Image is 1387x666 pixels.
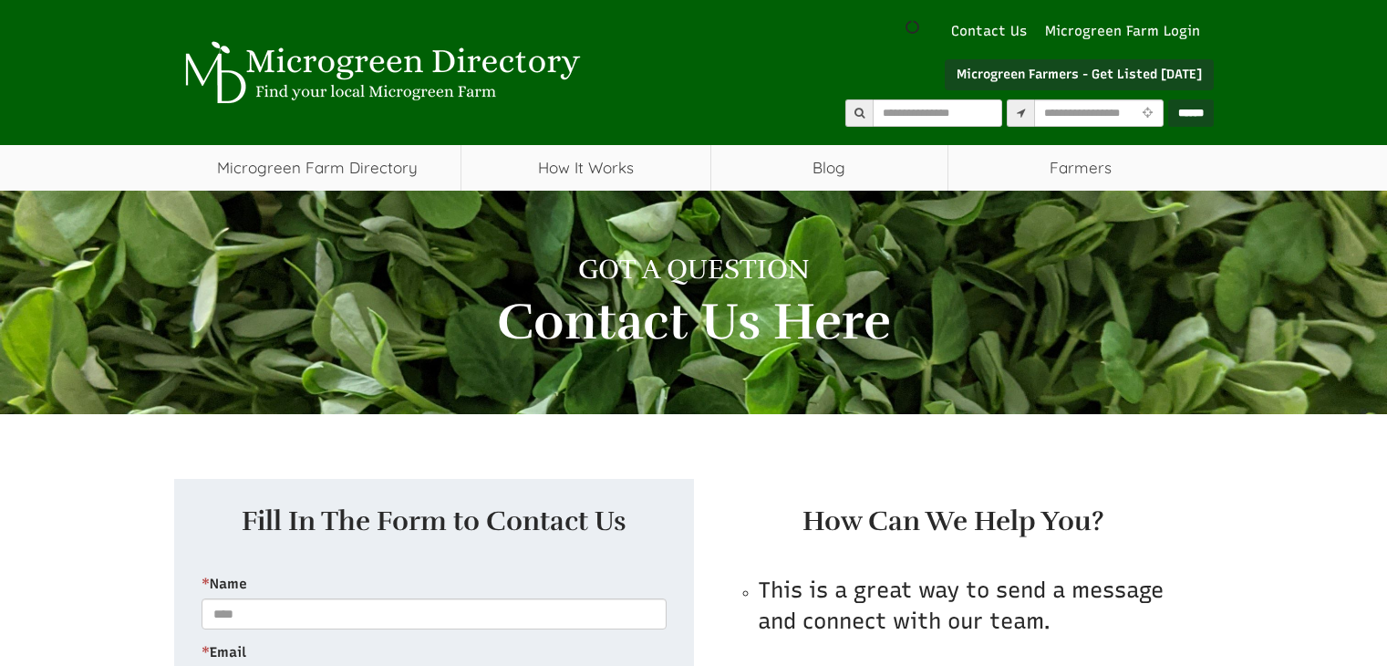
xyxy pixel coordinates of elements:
h1: GOT A QUESTION [361,255,1027,285]
img: Microgreen Directory [174,41,585,105]
label: Email [202,643,667,662]
i: Use Current Location [1138,108,1157,120]
a: Microgreen Farm Login [1045,22,1209,41]
a: Blog [711,145,947,191]
strong: How Can We Help You? [802,505,1104,538]
a: Microgreen Farm Directory [174,145,461,191]
label: Name [202,575,667,594]
strong: Fill In The Form to Contact Us [242,505,626,538]
h2: Contact Us Here [361,294,1027,350]
span: Farmers [948,145,1214,191]
a: Contact Us [942,22,1036,41]
span: This is a great way to send a message and connect with our team. [758,577,1164,634]
a: How It Works [461,145,710,191]
a: Microgreen Farmers - Get Listed [DATE] [945,59,1214,90]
